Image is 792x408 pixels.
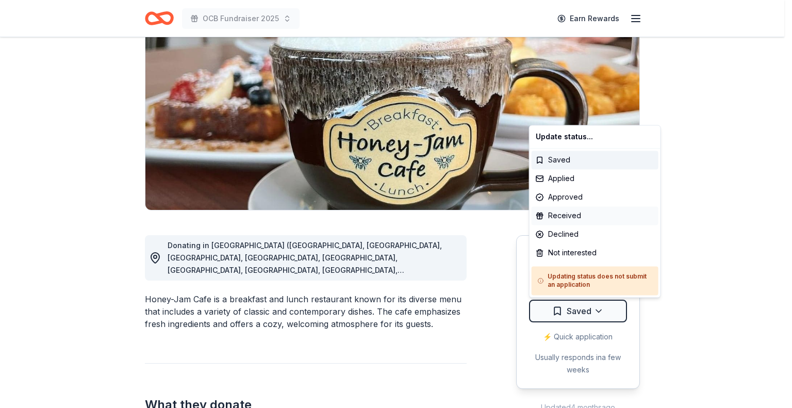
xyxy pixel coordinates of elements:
div: Not interested [532,243,658,262]
div: Applied [532,169,658,188]
div: Declined [532,225,658,243]
div: Received [532,206,658,225]
div: Update status... [532,127,658,146]
span: OCB Fundraiser 2025 [203,12,279,25]
div: Saved [532,151,658,169]
div: Approved [532,188,658,206]
h5: Updating status does not submit an application [538,272,652,289]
